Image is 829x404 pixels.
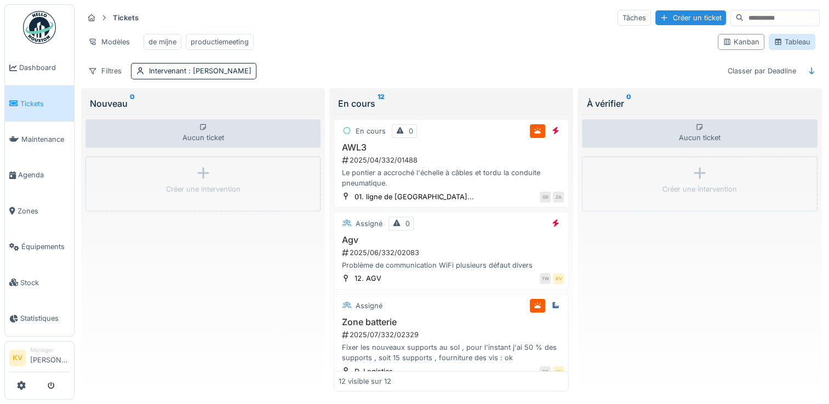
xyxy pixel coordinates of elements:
[83,34,135,50] div: Modèles
[20,313,70,324] span: Statistiques
[5,193,74,229] a: Zones
[21,241,70,252] span: Équipements
[355,273,381,284] div: 12. AGV
[540,192,551,203] div: GR
[553,192,564,203] div: ZA
[582,119,817,148] div: Aucun ticket
[23,11,56,44] img: Badge_color-CXgf-gQk.svg
[19,62,70,73] span: Dashboard
[723,37,759,47] div: Kanban
[191,37,249,47] div: productiemeeting
[355,366,393,377] div: D. Logistics
[655,10,726,25] div: Créer un ticket
[339,235,564,245] h3: Agv
[5,50,74,85] a: Dashboard
[85,119,321,148] div: Aucun ticket
[405,218,410,229] div: 0
[20,99,70,109] span: Tickets
[553,366,564,377] div: KV
[339,376,391,386] div: 12 visible sur 12
[338,97,564,110] div: En cours
[356,301,382,311] div: Assigné
[356,218,382,229] div: Assigné
[108,13,143,23] strong: Tickets
[5,301,74,336] a: Statistiques
[5,229,74,264] a: Équipements
[18,170,70,180] span: Agenda
[5,264,74,300] a: Stock
[355,192,474,202] div: 01. ligne de [GEOGRAPHIC_DATA]...
[662,184,737,194] div: Créer une intervention
[9,350,26,366] li: KV
[341,330,564,340] div: 2025/07/332/02329
[586,97,813,110] div: À vérifier
[618,10,651,26] div: Tâches
[148,37,176,47] div: de mijne
[30,346,70,354] div: Manager
[339,142,564,153] h3: AWL3
[540,273,551,284] div: TW
[5,85,74,121] a: Tickets
[341,247,564,258] div: 2025/06/332/02083
[339,342,564,363] div: Fixer les nouveaux supports au sol , pour l'instant j'ai 50 % des supports , soit 15 supports , f...
[130,97,135,110] sup: 0
[378,97,385,110] sup: 12
[540,366,551,377] div: PG
[339,168,564,188] div: Le pontier a accroché l'échelle à câbles et tordu la conduite pneumatique.
[409,126,413,136] div: 0
[9,346,70,372] a: KV Manager[PERSON_NAME]
[83,63,127,79] div: Filtres
[90,97,316,110] div: Nouveau
[30,346,70,370] li: [PERSON_NAME]
[166,184,241,194] div: Créer une intervention
[20,278,70,288] span: Stock
[723,63,801,79] div: Classer par Deadline
[21,134,70,145] span: Maintenance
[341,155,564,165] div: 2025/04/332/01488
[339,260,564,270] div: Problème de communication WiFi plusieurs défaut divers
[553,273,564,284] div: KV
[626,97,631,110] sup: 0
[5,122,74,157] a: Maintenance
[339,317,564,327] h3: Zone batterie
[5,157,74,193] a: Agenda
[186,67,251,75] span: : [PERSON_NAME]
[149,66,251,76] div: Intervenant
[356,126,386,136] div: En cours
[774,37,810,47] div: Tableau
[18,206,70,216] span: Zones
